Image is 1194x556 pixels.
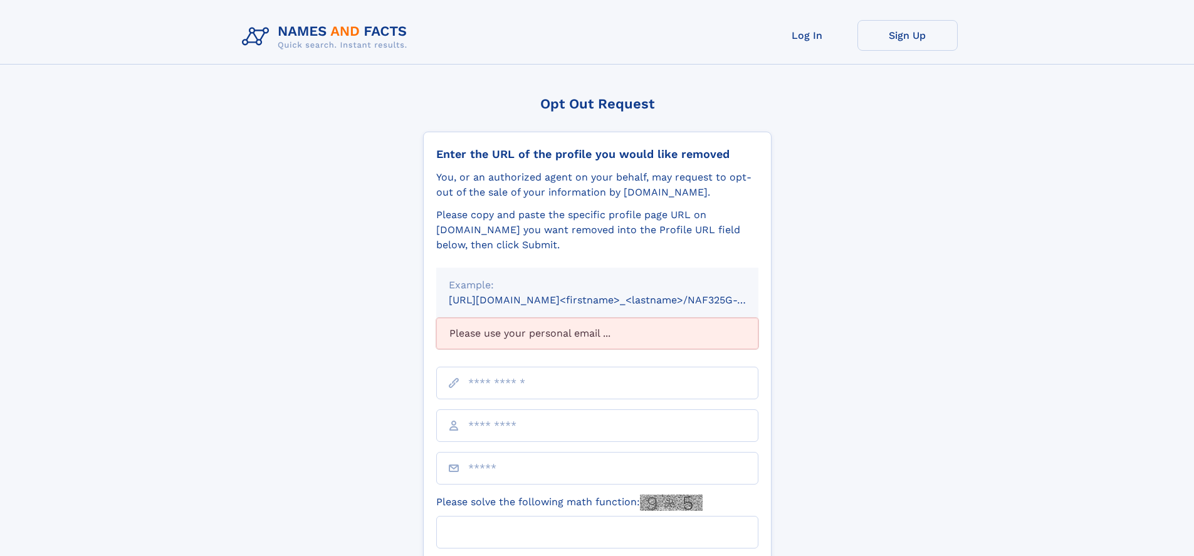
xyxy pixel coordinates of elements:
div: Opt Out Request [423,96,772,112]
img: Logo Names and Facts [237,20,417,54]
div: You, or an authorized agent on your behalf, may request to opt-out of the sale of your informatio... [436,170,758,200]
label: Please solve the following math function: [436,495,703,511]
div: Please use your personal email ... [436,318,758,349]
small: [URL][DOMAIN_NAME]<firstname>_<lastname>/NAF325G-xxxxxxxx [449,294,782,306]
div: Please copy and paste the specific profile page URL on [DOMAIN_NAME] you want removed into the Pr... [436,207,758,253]
div: Example: [449,278,746,293]
a: Sign Up [857,20,958,51]
div: Enter the URL of the profile you would like removed [436,147,758,161]
a: Log In [757,20,857,51]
